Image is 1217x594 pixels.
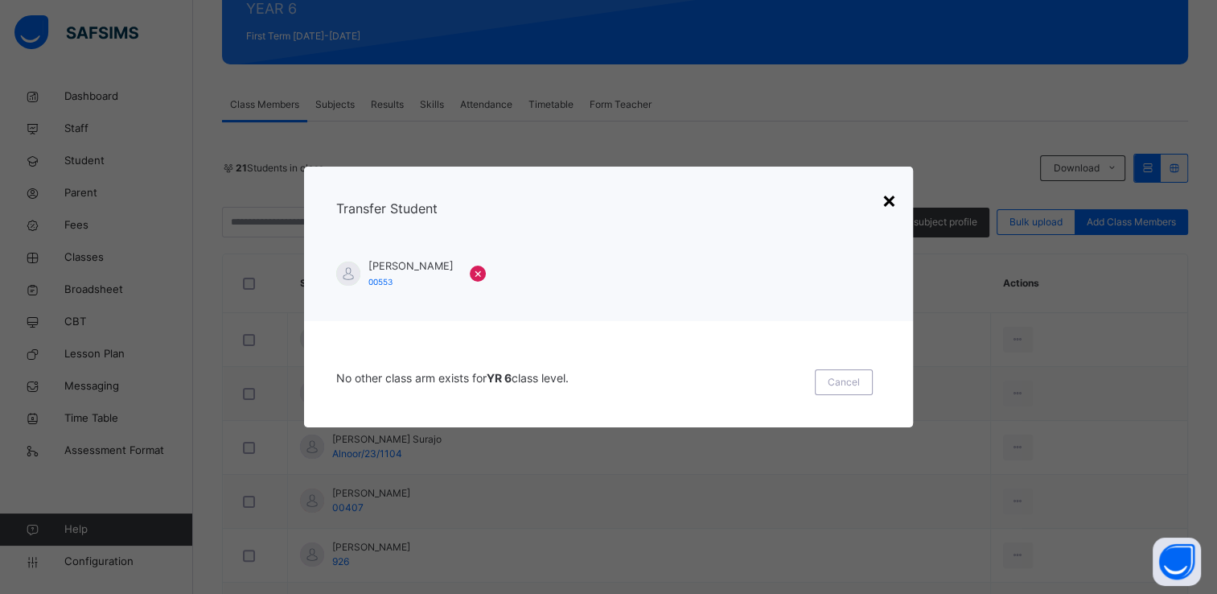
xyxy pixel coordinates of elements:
span: No other class arm exists for class level. [336,369,658,395]
span: Transfer Student [336,200,438,217]
div: × [882,183,897,217]
button: Open asap [1153,538,1201,586]
span: [PERSON_NAME] [368,258,454,274]
span: × [474,263,483,283]
span: Cancel [828,375,860,390]
span: 00553 [368,277,393,287]
b: YR 6 [487,371,512,385]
